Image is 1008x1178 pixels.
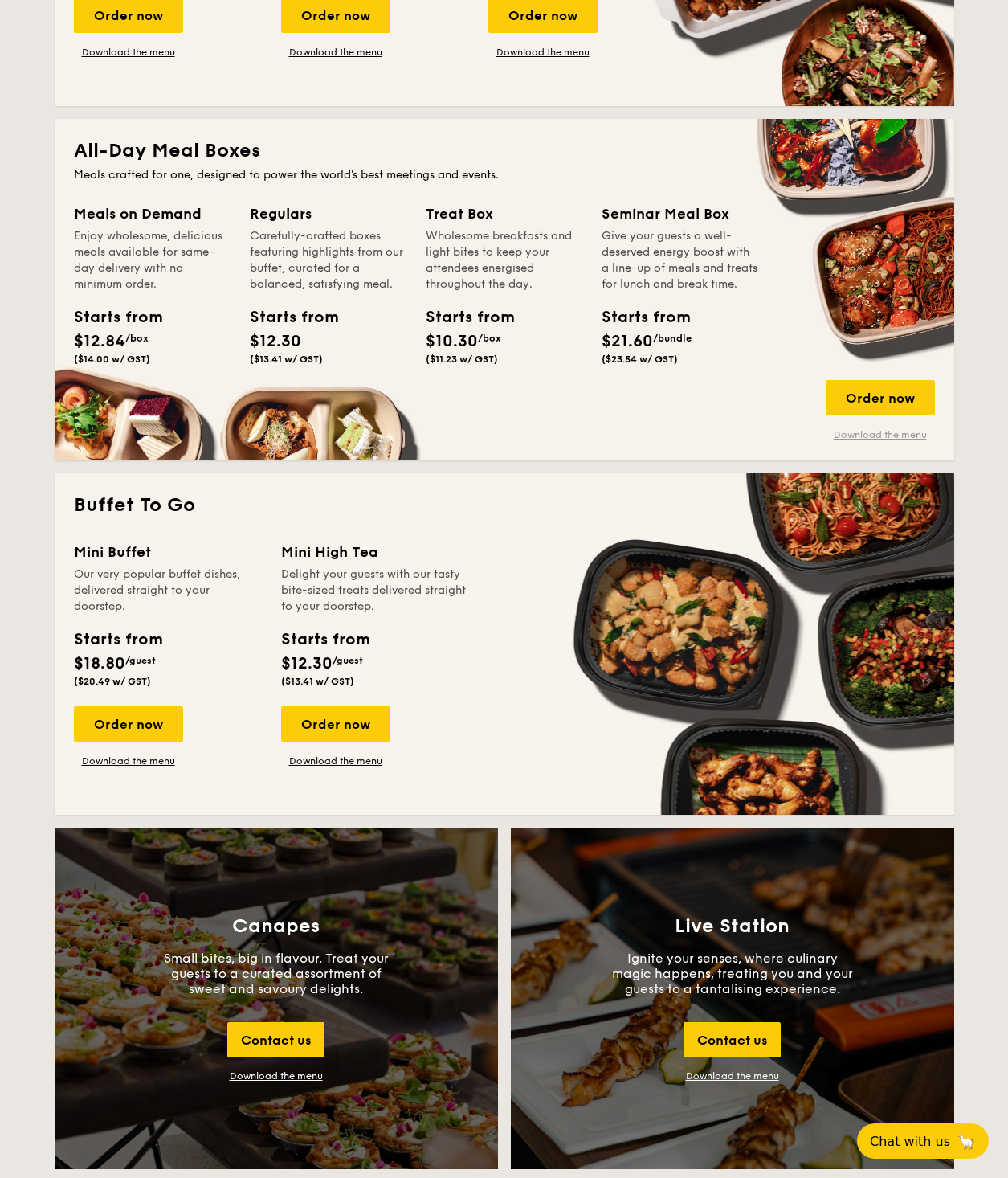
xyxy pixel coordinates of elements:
[686,1070,779,1082] a: Download the menu
[612,951,853,996] p: Ignite your senses, where culinary magic happens, treating you and your guests to a tantalising e...
[74,167,935,183] div: Meals crafted for one, designed to power the world's best meetings and events.
[281,541,469,563] div: Mini High Tea
[125,333,149,344] span: /box
[426,332,478,351] span: $10.30
[232,915,320,938] h3: Canapes
[74,628,161,652] div: Starts from
[478,333,501,344] span: /box
[426,228,582,292] div: Wholesome breakfasts and light bites to keep your attendees energised throughout the day.
[74,541,262,563] div: Mini Buffet
[281,676,354,687] span: ($13.41 w/ GST)
[333,655,363,666] span: /guest
[281,755,390,767] a: Download the menu
[250,305,322,329] div: Starts from
[826,428,935,441] a: Download the menu
[250,228,406,292] div: Carefully-crafted boxes featuring highlights from our buffet, curated for a balanced, satisfying ...
[74,138,935,164] h2: All-Day Meal Boxes
[74,354,150,365] span: ($14.00 w/ GST)
[870,1134,950,1149] span: Chat with us
[281,567,469,615] div: Delight your guests with our tasty bite-sized treats delivered straight to your doorstep.
[602,202,758,225] div: Seminar Meal Box
[74,228,231,292] div: Enjoy wholesome, delicious meals available for same-day delivery with no minimum order.
[684,1022,781,1057] div: Contact us
[74,202,231,225] div: Meals on Demand
[74,46,183,59] a: Download the menu
[426,354,498,365] span: ($11.23 w/ GST)
[281,654,333,673] span: $12.30
[74,567,262,615] div: Our very popular buffet dishes, delivered straight to your doorstep.
[281,628,369,652] div: Starts from
[74,755,183,767] a: Download the menu
[602,332,653,351] span: $21.60
[957,1132,976,1151] span: 🦙
[602,305,674,329] div: Starts from
[230,1070,323,1082] div: Download the menu
[826,380,935,415] div: Order now
[74,332,125,351] span: $12.84
[250,332,301,351] span: $12.30
[74,706,183,742] div: Order now
[74,305,146,329] div: Starts from
[74,676,151,687] span: ($20.49 w/ GST)
[488,46,598,59] a: Download the menu
[653,333,692,344] span: /bundle
[675,915,790,938] h3: Live Station
[281,706,390,742] div: Order now
[250,354,323,365] span: ($13.41 w/ GST)
[74,654,125,673] span: $18.80
[602,354,678,365] span: ($23.54 w/ GST)
[125,655,156,666] span: /guest
[602,228,758,292] div: Give your guests a well-deserved energy boost with a line-up of meals and treats for lunch and br...
[156,951,397,996] p: Small bites, big in flavour. Treat your guests to a curated assortment of sweet and savoury delig...
[250,202,406,225] div: Regulars
[227,1022,324,1057] div: Contact us
[426,305,498,329] div: Starts from
[426,202,582,225] div: Treat Box
[857,1123,989,1159] button: Chat with us🦙
[74,493,935,518] h2: Buffet To Go
[281,46,390,59] a: Download the menu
